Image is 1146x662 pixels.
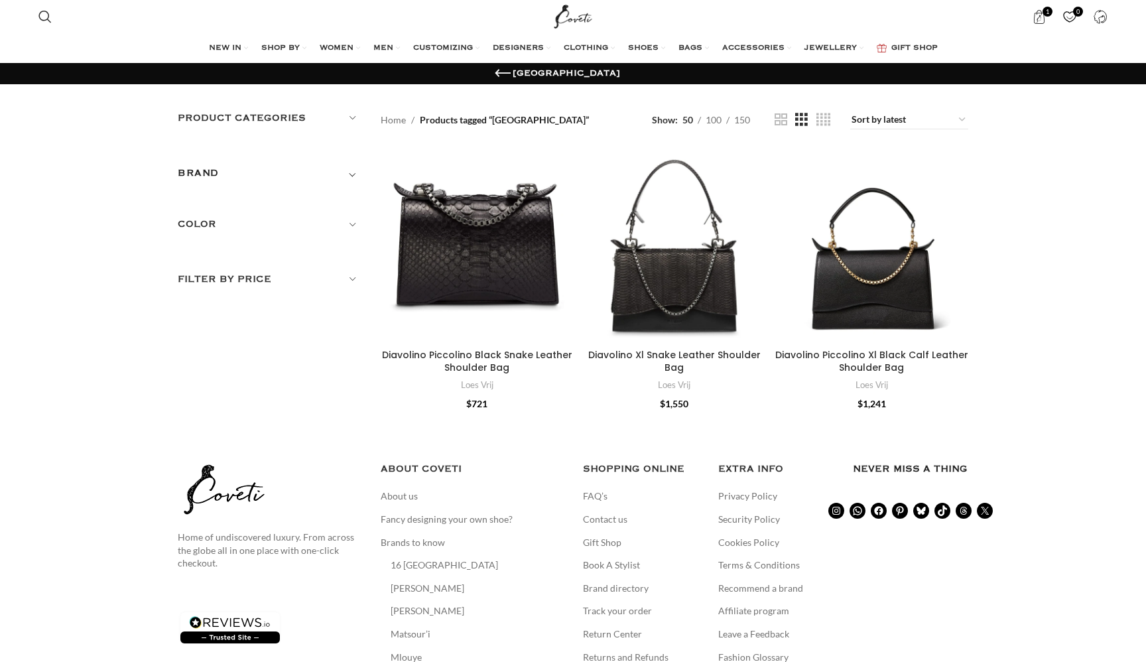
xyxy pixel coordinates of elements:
[678,43,702,54] span: BAGS
[718,559,801,572] a: Terms & Conditions
[513,68,620,80] h1: [GEOGRAPHIC_DATA]
[804,43,857,54] span: JEWELLERY
[178,610,283,646] img: reviews-trust-logo-2.png
[564,35,615,62] a: CLOTHING
[381,113,406,127] a: Home
[391,582,466,595] a: [PERSON_NAME]
[209,43,241,54] span: NEW IN
[588,348,761,375] a: Diavolino Xl Snake Leather Shoulder Bag
[718,536,781,549] a: Cookies Policy
[178,531,361,570] p: Home of undiscovered luxury. From across the globe all in one place with one-click checkout.
[178,272,361,287] h5: Filter by price
[730,113,755,127] a: 150
[381,490,419,503] a: About us
[628,43,659,54] span: SHOES
[178,111,361,125] h5: Product categories
[381,113,589,127] nav: Breadcrumb
[804,35,863,62] a: JEWELLERY
[320,43,353,54] span: WOMEN
[795,111,808,128] a: Grid view 3
[178,166,219,180] h5: BRAND
[1026,3,1053,30] a: 1
[877,35,938,62] a: GIFT SHOP
[320,35,360,62] a: WOMEN
[209,35,248,62] a: NEW IN
[678,113,698,127] a: 50
[381,536,446,549] a: Brands to know
[583,604,653,618] a: Track your order
[261,43,300,54] span: SHOP BY
[381,462,564,476] h5: ABOUT COVETI
[660,398,665,409] span: $
[858,398,863,409] span: $
[420,113,589,127] span: Products tagged “[GEOGRAPHIC_DATA]”
[1056,3,1084,30] div: My Wishlist
[381,149,574,343] a: Diavolino Piccolino Black Snake Leather Shoulder Bag
[628,35,665,62] a: SHOES
[718,490,779,503] a: Privacy Policy
[178,217,361,232] h5: Color
[564,43,608,54] span: CLOTHING
[701,113,726,127] a: 100
[583,628,643,641] a: Return Center
[373,43,393,54] span: MEN
[583,536,623,549] a: Gift Shop
[853,462,968,476] h3: Never miss a thing
[391,559,499,572] a: 16 [GEOGRAPHIC_DATA]
[718,582,804,595] a: Recommend a brand
[856,379,888,391] a: Loes Vrij
[775,348,968,375] a: Diavolino Piccolino Xl Black Calf Leather Shoulder Bag
[391,604,466,618] a: [PERSON_NAME]
[413,43,473,54] span: CUSTOMIZING
[775,111,787,128] a: Grid view 2
[373,35,400,62] a: MEN
[858,398,886,409] bdi: 1,241
[658,379,690,391] a: Loes Vrij
[413,35,479,62] a: CUSTOMIZING
[32,35,1114,62] div: Main navigation
[583,462,698,476] h5: SHOPPING ONLINE
[816,111,830,128] a: Grid view 4
[718,628,791,641] a: Leave a Feedback
[678,35,709,62] a: BAGS
[583,513,629,526] a: Contact us
[877,44,887,52] img: GiftBag
[660,398,688,409] bdi: 1,550
[682,114,693,125] span: 50
[551,10,596,21] a: Site logo
[583,559,641,572] a: Book A Stylist
[583,582,650,595] a: Brand directory
[461,379,493,391] a: Loes Vrij
[722,35,791,62] a: ACCESSORIES
[381,513,514,526] a: Fancy designing your own shoe?
[652,113,678,127] span: Show
[578,149,771,343] a: Diavolino Xl Snake Leather Shoulder Bag
[850,111,968,129] select: Shop order
[466,398,472,409] span: $
[722,43,785,54] span: ACCESSORIES
[775,149,969,343] a: Diavolino Piccolino Xl Black Calf Leather Shoulder Bag
[493,35,550,62] a: DESIGNERS
[583,490,609,503] a: FAQ’s
[891,43,938,54] span: GIFT SHOP
[1073,7,1083,17] span: 0
[1056,3,1084,30] a: 0
[391,628,432,641] a: Matsour’i
[718,513,781,526] a: Security Policy
[493,64,513,84] a: Go back
[261,35,306,62] a: SHOP BY
[706,114,722,125] span: 100
[1043,7,1052,17] span: 1
[493,43,544,54] span: DESIGNERS
[178,462,271,517] img: coveti-black-logo_ueqiqk.png
[718,462,834,476] h5: EXTRA INFO
[32,3,58,30] a: Search
[466,398,487,409] bdi: 721
[718,604,791,618] a: Affiliate program
[382,348,572,375] a: Diavolino Piccolino Black Snake Leather Shoulder Bag
[178,165,361,189] div: Toggle filter
[734,114,750,125] span: 150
